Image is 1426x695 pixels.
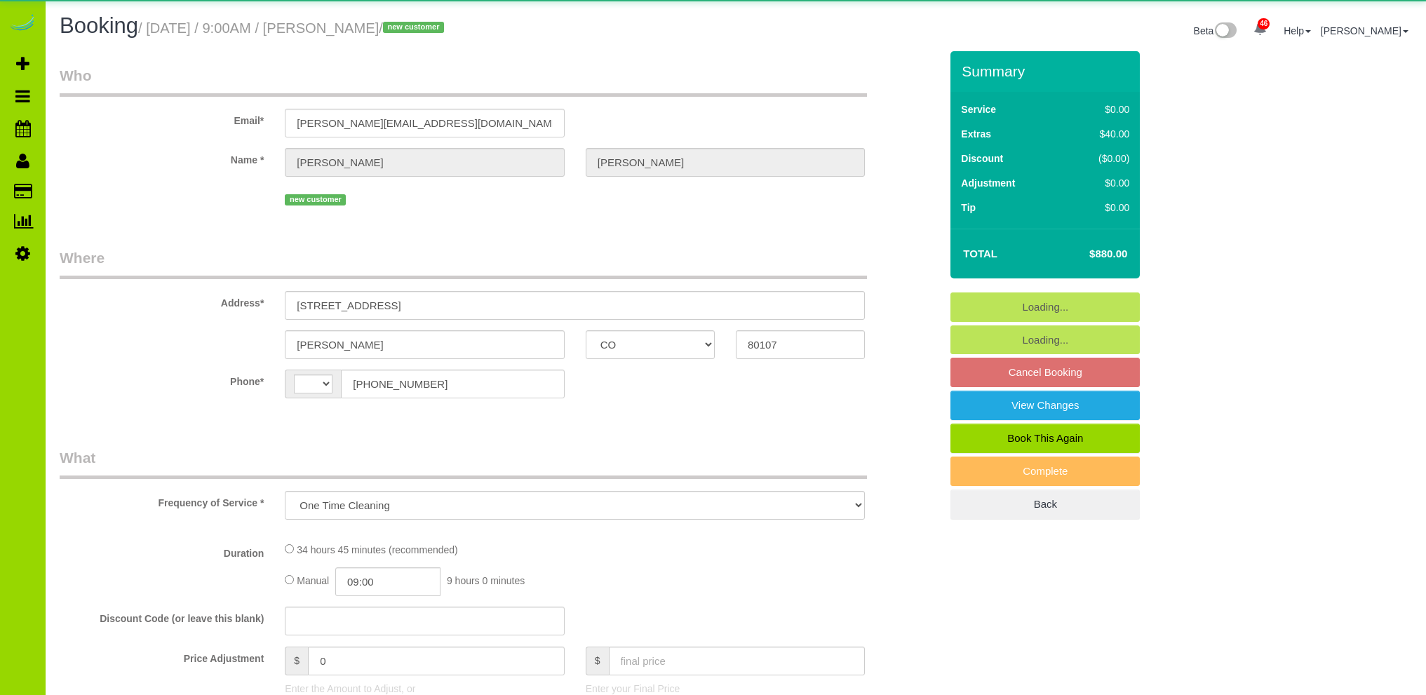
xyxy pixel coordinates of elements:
a: View Changes [950,391,1140,420]
img: New interface [1213,22,1237,41]
label: Duration [49,541,274,560]
label: Discount Code (or leave this blank) [49,607,274,626]
a: 46 [1246,14,1274,45]
input: Phone* [341,370,564,398]
label: Name * [49,148,274,167]
a: [PERSON_NAME] [1321,25,1408,36]
img: Automaid Logo [8,14,36,34]
legend: What [60,447,867,479]
input: Email* [285,109,564,137]
legend: Who [60,65,867,97]
span: new customer [383,22,444,33]
span: $ [285,647,308,675]
legend: Where [60,248,867,279]
h4: $880.00 [1047,248,1127,260]
label: Price Adjustment [49,647,274,666]
span: $ [586,647,609,675]
span: 46 [1258,18,1270,29]
div: $0.00 [1069,201,1129,215]
small: / [DATE] / 9:00AM / [PERSON_NAME] [138,20,448,36]
label: Extras [961,127,991,141]
input: Last Name* [586,148,865,177]
input: First Name* [285,148,564,177]
label: Tip [961,201,976,215]
div: $40.00 [1069,127,1129,141]
a: Book This Again [950,424,1140,453]
div: $0.00 [1069,176,1129,190]
label: Address* [49,291,274,310]
span: 34 hours 45 minutes (recommended) [297,544,458,555]
span: Booking [60,13,138,38]
input: final price [609,647,866,675]
a: Beta [1194,25,1237,36]
span: / [379,20,448,36]
strong: Total [963,248,997,259]
label: Discount [961,151,1003,166]
label: Frequency of Service * [49,491,274,510]
span: new customer [285,194,346,205]
h3: Summary [962,63,1133,79]
input: City* [285,330,564,359]
label: Adjustment [961,176,1015,190]
input: Zip Code* [736,330,865,359]
a: Help [1284,25,1311,36]
div: $0.00 [1069,102,1129,116]
label: Service [961,102,996,116]
a: Back [950,490,1140,519]
label: Phone* [49,370,274,389]
span: Manual [297,575,329,586]
label: Email* [49,109,274,128]
span: 9 hours 0 minutes [447,575,525,586]
div: ($0.00) [1069,151,1129,166]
